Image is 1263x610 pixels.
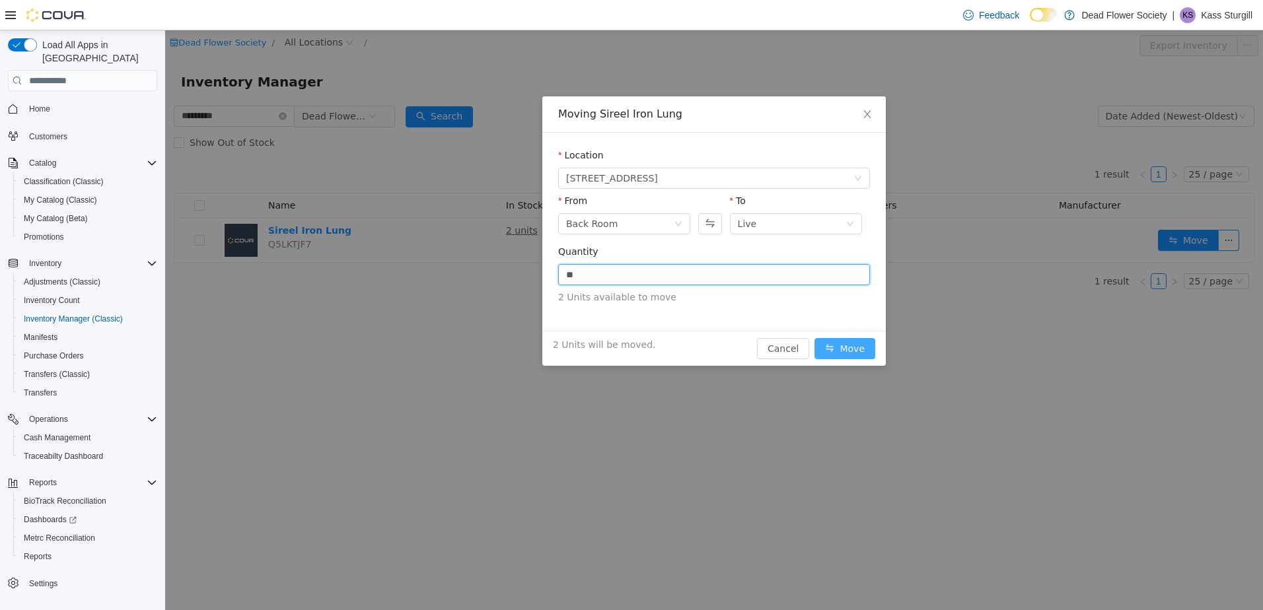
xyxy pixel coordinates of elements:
[1081,7,1167,23] p: Dead Flower Society
[13,510,162,529] a: Dashboards
[18,348,157,364] span: Purchase Orders
[13,384,162,402] button: Transfers
[592,308,644,329] button: Cancel
[24,411,157,427] span: Operations
[24,255,157,271] span: Inventory
[24,155,157,171] span: Catalog
[18,385,157,401] span: Transfers
[393,77,705,91] div: Moving Sireel Iron Lung
[29,477,57,488] span: Reports
[3,254,162,273] button: Inventory
[697,79,707,89] i: icon: close
[24,127,157,144] span: Customers
[24,255,67,271] button: Inventory
[24,155,61,171] button: Catalog
[18,549,57,564] a: Reports
[13,447,162,465] button: Traceabilty Dashboard
[689,144,697,153] i: icon: down
[18,229,157,245] span: Promotions
[24,351,84,361] span: Purchase Orders
[3,574,162,593] button: Settings
[24,533,95,543] span: Metrc Reconciliation
[393,165,422,176] label: From
[24,576,63,592] a: Settings
[1201,7,1252,23] p: Kass Sturgill
[3,473,162,492] button: Reports
[3,154,162,172] button: Catalog
[24,295,80,306] span: Inventory Count
[388,308,491,322] span: 2 Units will be moved.
[573,184,592,203] div: Live
[18,448,157,464] span: Traceabilty Dashboard
[684,66,721,103] button: Close
[13,328,162,347] button: Manifests
[401,138,493,158] span: 315 Shawnee Ave E
[13,492,162,510] button: BioTrack Reconciliation
[18,512,82,527] a: Dashboards
[13,365,162,384] button: Transfers (Classic)
[1180,7,1196,23] div: Kass Sturgill
[24,176,104,187] span: Classification (Classic)
[958,2,1025,28] a: Feedback
[979,9,1019,22] span: Feedback
[18,366,95,382] a: Transfers (Classic)
[18,348,89,364] a: Purchase Orders
[393,260,705,274] span: 2 Units available to move
[18,493,112,509] a: BioTrack Reconciliation
[24,195,97,205] span: My Catalog (Classic)
[24,101,55,117] a: Home
[3,99,162,118] button: Home
[13,209,162,228] button: My Catalog (Beta)
[649,308,710,329] button: icon: swapMove
[18,311,128,327] a: Inventory Manager (Classic)
[18,385,62,401] a: Transfers
[13,191,162,209] button: My Catalog (Classic)
[29,158,56,168] span: Catalog
[13,347,162,365] button: Purchase Orders
[24,411,73,427] button: Operations
[18,448,108,464] a: Traceabilty Dashboard
[24,575,157,592] span: Settings
[18,174,109,189] a: Classification (Classic)
[18,311,157,327] span: Inventory Manager (Classic)
[24,100,157,117] span: Home
[18,229,69,245] a: Promotions
[1182,7,1193,23] span: KS
[24,369,90,380] span: Transfers (Classic)
[3,126,162,145] button: Customers
[18,530,100,546] a: Metrc Reconciliation
[13,291,162,310] button: Inventory Count
[394,234,704,254] input: Quantity
[18,274,106,290] a: Adjustments (Classic)
[24,332,57,343] span: Manifests
[18,430,96,446] a: Cash Management
[29,414,68,424] span: Operations
[393,216,433,226] label: Quantity
[13,310,162,328] button: Inventory Manager (Classic)
[18,174,157,189] span: Classification (Classic)
[24,514,77,525] span: Dashboards
[24,432,90,443] span: Cash Management
[18,292,157,308] span: Inventory Count
[3,410,162,428] button: Operations
[18,192,102,208] a: My Catalog (Classic)
[26,9,86,22] img: Cova
[13,172,162,191] button: Classification (Classic)
[24,129,73,145] a: Customers
[18,430,157,446] span: Cash Management
[24,475,62,491] button: Reports
[29,258,61,269] span: Inventory
[18,366,157,382] span: Transfers (Classic)
[37,38,157,65] span: Load All Apps in [GEOGRAPHIC_DATA]
[24,232,64,242] span: Promotions
[13,547,162,566] button: Reports
[13,273,162,291] button: Adjustments (Classic)
[18,512,157,527] span: Dashboards
[401,184,452,203] div: Back Room
[29,578,57,589] span: Settings
[24,551,52,562] span: Reports
[24,388,57,398] span: Transfers
[1173,7,1175,23] p: |
[18,274,157,290] span: Adjustments (Classic)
